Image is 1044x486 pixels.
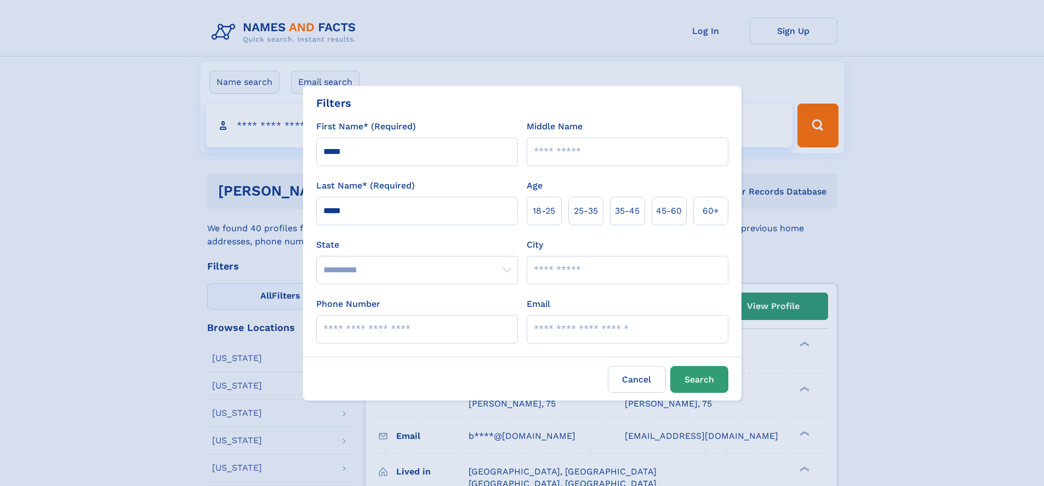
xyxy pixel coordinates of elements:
span: 18‑25 [533,204,555,218]
label: Email [527,298,550,311]
span: 45‑60 [656,204,682,218]
span: 60+ [703,204,719,218]
button: Search [670,366,728,393]
div: Filters [316,95,351,111]
label: State [316,238,518,251]
label: Age [527,179,543,192]
label: Cancel [608,366,666,393]
label: First Name* (Required) [316,120,416,133]
label: City [527,238,543,251]
span: 25‑35 [574,204,598,218]
label: Last Name* (Required) [316,179,415,192]
span: 35‑45 [615,204,640,218]
label: Middle Name [527,120,583,133]
label: Phone Number [316,298,380,311]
